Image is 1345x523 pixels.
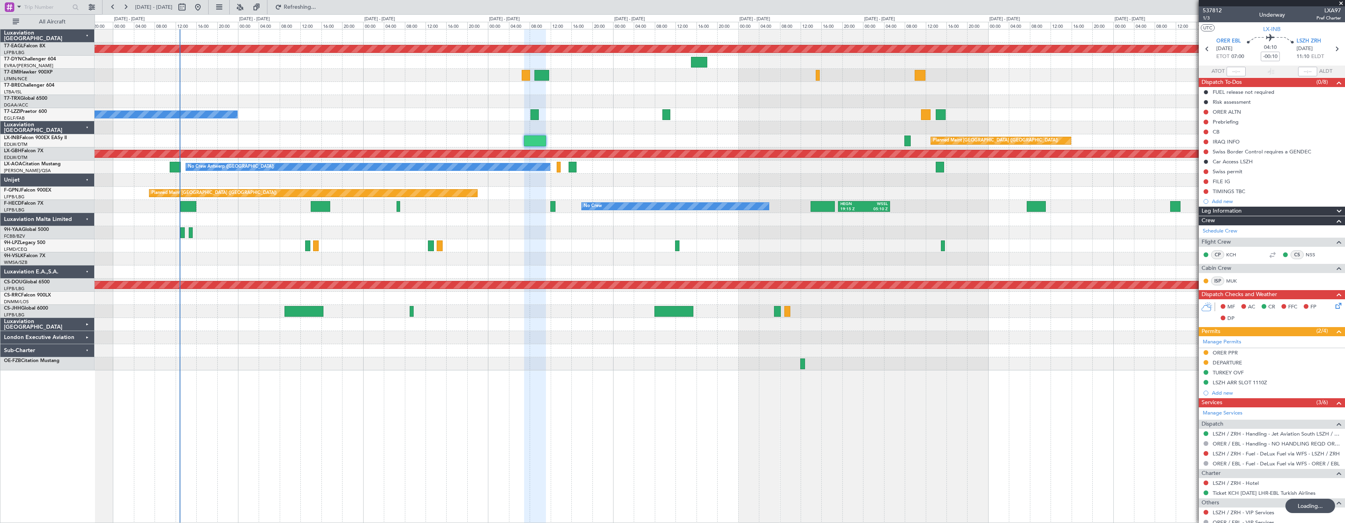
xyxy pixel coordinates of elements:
[188,161,274,173] div: No Crew Antwerp ([GEOGRAPHIC_DATA])
[134,22,155,29] div: 04:00
[1202,327,1220,336] span: Permits
[1203,227,1237,235] a: Schedule Crew
[1213,108,1241,115] div: ORER ALTN
[4,306,21,311] span: CS-JHH
[1213,158,1253,165] div: Car Access LSZH
[4,141,27,147] a: EDLW/DTM
[1213,128,1219,135] div: CB
[1226,277,1244,285] a: MUK
[842,22,863,29] div: 20:00
[21,19,84,25] span: All Aircraft
[864,16,895,23] div: [DATE] - [DATE]
[24,1,70,13] input: Trip Number
[4,201,43,206] a: F-HECDFalcon 7X
[4,83,20,88] span: T7-BRE
[613,22,634,29] div: 00:00
[4,246,27,252] a: LFMD/CEQ
[1291,250,1304,259] div: CS
[426,22,446,29] div: 12:00
[4,76,27,82] a: LFMN/NCE
[1202,78,1242,87] span: Dispatch To-Dos
[4,201,21,206] span: F-HECD
[1202,290,1277,299] span: Dispatch Checks and Weather
[1213,369,1244,376] div: TURKEY OVF
[1202,207,1242,216] span: Leg Information
[4,233,25,239] a: FCBB/BZV
[4,115,25,121] a: EGLF/FAB
[1092,22,1113,29] div: 20:00
[4,109,47,114] a: T7-LZZIPraetor 600
[1134,22,1155,29] div: 04:00
[1030,22,1051,29] div: 08:00
[1248,303,1255,311] span: AC
[4,306,48,311] a: CS-JHHGlobal 6000
[967,22,988,29] div: 20:00
[4,227,22,232] span: 9H-YAA
[4,240,20,245] span: 9H-LPZ
[1212,198,1341,205] div: Add new
[363,22,384,29] div: 00:00
[634,22,654,29] div: 04:00
[271,1,319,14] button: Refreshing...
[1316,15,1341,21] span: Pref Charter
[1259,11,1285,19] div: Underway
[4,102,28,108] a: DGAA/ACC
[4,280,23,285] span: CS-DOU
[1319,68,1332,76] span: ALDT
[4,96,20,101] span: T7-TRX
[1213,138,1240,145] div: IRAQ INFO
[933,135,1058,147] div: Planned Maint [GEOGRAPHIC_DATA] ([GEOGRAPHIC_DATA])
[113,22,134,29] div: 00:00
[738,22,759,29] div: 00:00
[1213,148,1311,155] div: Swiss Border Control requires a GENDEC
[1213,168,1242,175] div: Swiss permit
[1115,16,1145,23] div: [DATE] - [DATE]
[300,22,321,29] div: 12:00
[1202,469,1221,478] span: Charter
[1285,499,1335,513] div: Loading...
[1051,22,1071,29] div: 12:00
[4,44,45,48] a: T7-EAGLFalcon 8X
[4,50,25,56] a: LFPB/LBG
[1213,509,1274,516] a: LSZH / ZRH - VIP Services
[1310,303,1316,311] span: FP
[92,22,113,29] div: 20:00
[1297,37,1321,45] span: LSZH ZRH
[155,22,175,29] div: 08:00
[4,299,29,305] a: DNMM/LOS
[4,70,19,75] span: T7-EMI
[176,22,196,29] div: 12:00
[1212,389,1341,396] div: Add new
[4,168,51,174] a: [PERSON_NAME]/QSA
[801,22,821,29] div: 12:00
[321,22,342,29] div: 16:00
[4,83,54,88] a: T7-BREChallenger 604
[739,16,770,23] div: [DATE] - [DATE]
[1202,238,1231,247] span: Flight Crew
[4,293,51,298] a: CS-RRCFalcon 900LX
[1297,53,1309,61] span: 11:10
[4,358,60,363] a: OE-FZBCitation Mustang
[405,22,426,29] div: 08:00
[1227,315,1235,323] span: DP
[135,4,172,11] span: [DATE] - [DATE]
[1213,349,1238,356] div: ORER PPR
[4,155,27,161] a: EDLW/DTM
[1227,67,1246,76] input: --:--
[1201,24,1215,31] button: UTC
[1316,398,1328,407] span: (3/6)
[4,227,49,232] a: 9H-YAAGlobal 5000
[821,22,842,29] div: 16:00
[4,44,23,48] span: T7-EAGL
[1155,22,1175,29] div: 08:00
[114,16,145,23] div: [DATE] - [DATE]
[1213,118,1239,125] div: Prebriefing
[1316,327,1328,335] span: (2/4)
[1264,44,1277,52] span: 04:10
[1202,398,1222,407] span: Services
[1231,53,1244,61] span: 07:00
[4,254,45,258] a: 9H-VSLKFalcon 7X
[1202,216,1215,225] span: Crew
[551,22,571,29] div: 12:00
[4,312,25,318] a: LFPB/LBG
